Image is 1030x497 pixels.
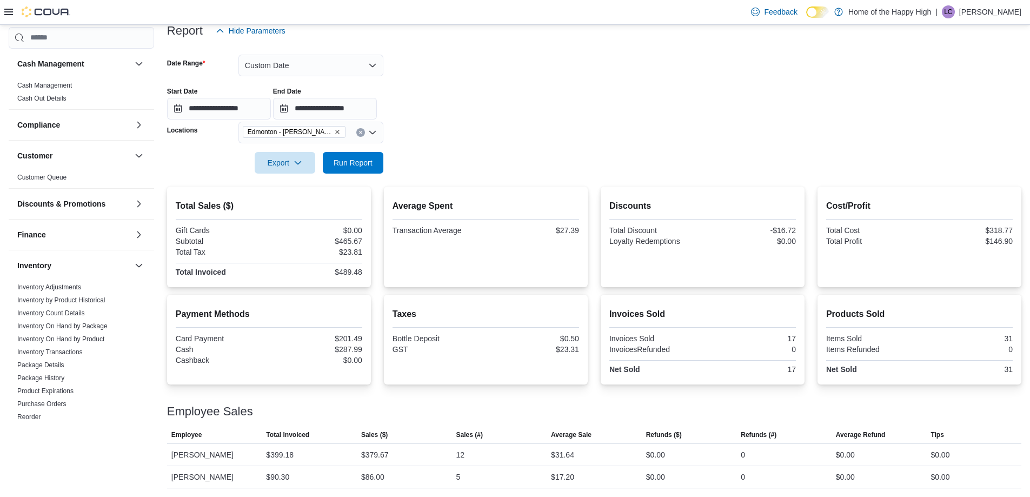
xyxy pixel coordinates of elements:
a: Inventory Count Details [17,309,85,317]
div: Transaction Average [393,226,484,235]
div: $399.18 [266,448,294,461]
button: Discounts & Promotions [132,197,145,210]
div: 0 [921,345,1013,354]
input: Dark Mode [806,6,829,18]
div: $0.50 [488,334,579,343]
div: $23.81 [271,248,362,256]
div: Cash Management [9,79,154,109]
div: Bottle Deposit [393,334,484,343]
div: $0.00 [836,448,855,461]
button: Finance [17,229,130,240]
h3: Customer [17,150,52,161]
button: Finance [132,228,145,241]
div: Total Cost [826,226,918,235]
p: Home of the Happy High [848,5,931,18]
button: Open list of options [368,128,377,137]
input: Press the down key to open a popover containing a calendar. [167,98,271,120]
p: | [935,5,938,18]
h2: Payment Methods [176,308,362,321]
button: Run Report [323,152,383,174]
a: Inventory by Product Historical [17,296,105,304]
div: Items Sold [826,334,918,343]
h2: Total Sales ($) [176,200,362,213]
span: Edmonton - Rice Howard Way - Fire & Flower [243,126,345,138]
div: $201.49 [271,334,362,343]
span: Package History [17,374,64,382]
div: $489.48 [271,268,362,276]
label: Start Date [167,87,198,96]
strong: Total Invoiced [176,268,226,276]
div: $86.00 [361,471,384,483]
div: $287.99 [271,345,362,354]
button: Export [255,152,315,174]
p: [PERSON_NAME] [959,5,1021,18]
span: Cash Out Details [17,94,67,103]
button: Clear input [356,128,365,137]
div: Loyalty Redemptions [609,237,701,246]
span: Hide Parameters [229,25,285,36]
span: Average Sale [551,430,592,439]
div: 5 [456,471,461,483]
span: Refunds (#) [741,430,776,439]
span: Sales ($) [361,430,388,439]
div: Total Tax [176,248,267,256]
div: Inventory [9,281,154,441]
div: $0.00 [931,471,949,483]
div: Total Discount [609,226,701,235]
div: $0.00 [705,237,796,246]
div: Cashback [176,356,267,365]
div: [PERSON_NAME] [167,466,262,488]
a: Inventory Adjustments [17,283,81,291]
h2: Products Sold [826,308,1013,321]
div: $0.00 [931,448,949,461]
div: 0 [741,471,745,483]
span: Product Expirations [17,387,74,395]
div: Customer [9,171,154,188]
div: 17 [705,334,796,343]
div: -$16.72 [705,226,796,235]
strong: Net Sold [826,365,857,374]
div: 31 [921,365,1013,374]
div: Gift Cards [176,226,267,235]
div: 12 [456,448,465,461]
span: Edmonton - [PERSON_NAME] Way - Fire & Flower [248,127,332,137]
h3: Inventory [17,260,51,271]
a: Package Details [17,361,64,369]
a: Cash Out Details [17,95,67,102]
div: InvoicesRefunded [609,345,701,354]
h2: Cost/Profit [826,200,1013,213]
span: Total Invoiced [266,430,309,439]
h3: Discounts & Promotions [17,198,105,209]
img: Cova [22,6,70,17]
button: Inventory [17,260,130,271]
a: Reorder [17,413,41,421]
label: Locations [167,126,198,135]
h3: Cash Management [17,58,84,69]
div: 31 [921,334,1013,343]
button: Compliance [17,120,130,130]
a: Inventory On Hand by Product [17,335,104,343]
span: Feedback [764,6,797,17]
a: Inventory On Hand by Package [17,322,108,330]
div: $0.00 [836,471,855,483]
span: Customer Queue [17,173,67,182]
button: Cash Management [132,57,145,70]
div: $90.30 [266,471,289,483]
a: Cash Management [17,82,72,89]
h2: Invoices Sold [609,308,796,321]
div: $0.00 [271,226,362,235]
div: Subtotal [176,237,267,246]
div: $31.64 [551,448,574,461]
div: GST [393,345,484,354]
button: Compliance [132,118,145,131]
div: Invoices Sold [609,334,701,343]
span: Inventory Transactions [17,348,83,356]
div: $0.00 [271,356,362,365]
input: Press the down key to open a popover containing a calendar. [273,98,377,120]
button: Customer [132,149,145,162]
